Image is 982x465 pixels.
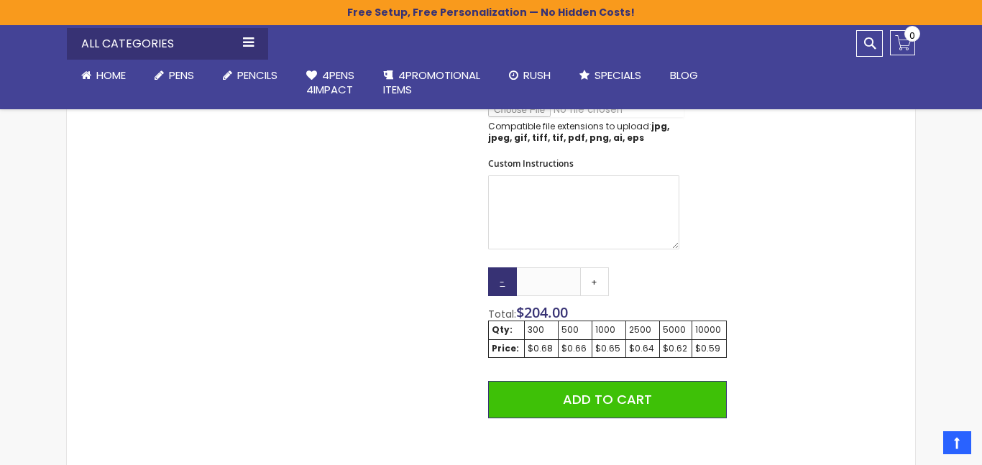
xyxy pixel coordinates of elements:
span: Total: [488,307,516,321]
div: $0.59 [695,343,723,354]
div: 2500 [629,324,656,336]
span: 4PROMOTIONAL ITEMS [383,68,480,97]
strong: jpg, jpeg, gif, tiff, tif, pdf, png, ai, eps [488,120,669,144]
button: Add to Cart [488,381,727,418]
span: 0 [909,29,915,42]
div: $0.68 [528,343,555,354]
span: Home [96,68,126,83]
a: Top [943,431,971,454]
span: 204.00 [524,303,568,322]
strong: Price: [492,342,519,354]
div: $0.64 [629,343,656,354]
a: + [580,267,609,296]
strong: Qty: [492,323,513,336]
a: Home [67,60,140,91]
a: Rush [495,60,565,91]
span: Blog [670,68,698,83]
a: Blog [656,60,712,91]
span: $ [516,303,568,322]
span: Add to Cart [563,390,652,408]
div: $0.65 [595,343,623,354]
div: All Categories [67,28,268,60]
a: Pencils [208,60,292,91]
span: Specials [595,68,641,83]
div: $0.66 [561,343,589,354]
a: 4PROMOTIONALITEMS [369,60,495,106]
p: Compatible file extensions to upload: [488,121,679,144]
div: $0.62 [663,343,689,354]
div: 500 [561,324,589,336]
div: 5000 [663,324,689,336]
div: 10000 [695,324,723,336]
a: Pens [140,60,208,91]
div: 1000 [595,324,623,336]
span: 4Pens 4impact [306,68,354,97]
a: 0 [890,30,915,55]
span: Pencils [237,68,277,83]
span: Custom Instructions [488,157,574,170]
span: Rush [523,68,551,83]
a: - [488,267,517,296]
span: Pens [169,68,194,83]
a: Specials [565,60,656,91]
div: 300 [528,324,555,336]
a: 4Pens4impact [292,60,369,106]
